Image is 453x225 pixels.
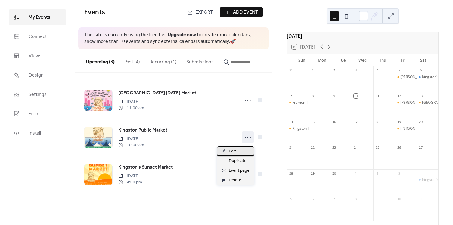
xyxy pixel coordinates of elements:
[397,94,401,98] div: 12
[332,145,337,150] div: 23
[413,54,433,66] div: Sat
[84,32,263,45] span: This site is currently using the free tier. to create more calendars, show more than 10 events an...
[418,171,423,176] div: 4
[417,74,438,80] div: Kingston's Sunset Market
[418,197,423,201] div: 11
[397,68,401,73] div: 5
[29,91,47,98] span: Settings
[375,119,380,124] div: 18
[395,126,417,131] div: Juanita Friday Market
[292,126,330,131] div: Kingston Public Market
[354,94,358,98] div: 10
[220,7,263,17] button: Add Event
[182,49,219,72] button: Submissions
[354,171,358,176] div: 1
[229,177,241,184] span: Delete
[118,173,142,179] span: [DATE]
[375,94,380,98] div: 11
[84,6,105,19] span: Events
[397,197,401,201] div: 10
[375,145,380,150] div: 25
[332,68,337,73] div: 2
[229,157,247,165] span: Duplicate
[9,125,66,141] a: Install
[9,67,66,83] a: Design
[233,9,258,16] span: Add Event
[229,148,236,155] span: Edit
[418,94,423,98] div: 13
[118,136,144,142] span: [DATE]
[118,142,144,148] span: 10:00 am
[118,105,144,111] span: 11:00 am
[119,49,145,72] button: Past (4)
[229,167,250,174] span: Event page
[418,145,423,150] div: 27
[9,28,66,45] a: Connect
[375,197,380,201] div: 9
[354,145,358,150] div: 24
[9,106,66,122] a: Form
[397,171,401,176] div: 3
[289,171,293,176] div: 28
[118,163,173,171] a: Kingston's Sunset Market
[289,94,293,98] div: 7
[118,89,196,97] a: [GEOGRAPHIC_DATA] [DATE] Market
[145,49,182,72] button: Recurring (1)
[393,54,413,66] div: Fri
[354,68,358,73] div: 3
[354,197,358,201] div: 8
[287,32,438,40] div: [DATE]
[418,68,423,73] div: 6
[417,100,438,105] div: South Lake Union Saturday Market
[397,119,401,124] div: 19
[312,54,332,66] div: Mon
[332,54,352,66] div: Tue
[29,110,39,118] span: Form
[29,33,47,40] span: Connect
[332,197,337,201] div: 7
[9,48,66,64] a: Views
[375,171,380,176] div: 2
[289,145,293,150] div: 21
[289,197,293,201] div: 5
[168,30,196,40] a: Upgrade now
[354,119,358,124] div: 17
[287,100,309,105] div: Fremont Sunday Market
[332,119,337,124] div: 16
[310,145,315,150] div: 22
[375,68,380,73] div: 4
[395,100,417,105] div: Juanita Friday Market
[29,72,44,79] span: Design
[310,119,315,124] div: 15
[310,94,315,98] div: 8
[289,119,293,124] div: 14
[29,130,41,137] span: Install
[310,171,315,176] div: 29
[195,9,213,16] span: Export
[310,197,315,201] div: 6
[397,145,401,150] div: 26
[417,177,438,182] div: Kingston's Sunset Market
[373,54,393,66] div: Thu
[118,164,173,171] span: Kingston's Sunset Market
[9,9,66,25] a: My Events
[182,7,218,17] a: Export
[118,99,144,105] span: [DATE]
[81,49,119,72] button: Upcoming (3)
[118,126,167,134] a: Kingston Public Market
[418,119,423,124] div: 20
[310,68,315,73] div: 1
[29,52,42,60] span: Views
[292,100,332,105] div: Fremont [DATE] Market
[292,54,312,66] div: Sun
[287,126,309,131] div: Kingston Public Market
[332,94,337,98] div: 9
[332,171,337,176] div: 30
[118,179,142,185] span: 4:00 pm
[352,54,373,66] div: Wed
[9,86,66,103] a: Settings
[289,68,293,73] div: 31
